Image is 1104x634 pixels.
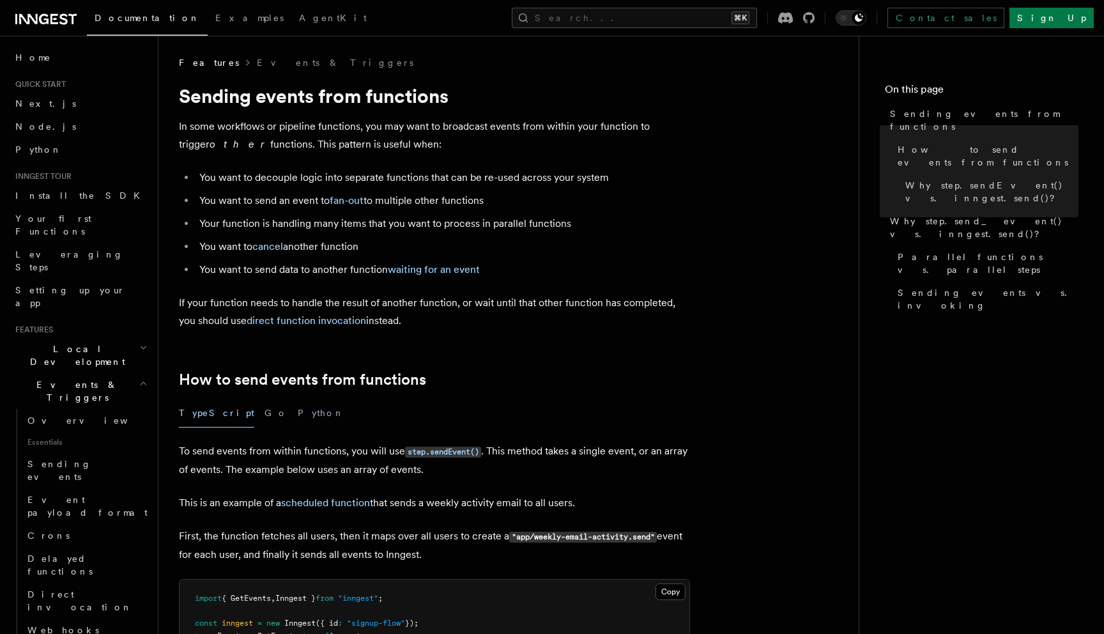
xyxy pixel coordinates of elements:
a: Delayed functions [22,547,150,583]
button: Events & Triggers [10,373,150,409]
span: Local Development [10,343,139,368]
span: Crons [27,530,70,541]
a: Next.js [10,92,150,115]
li: You want to send data to another function [195,261,690,279]
span: "inngest" [338,594,378,603]
a: Contact sales [887,8,1004,28]
a: cancel [252,240,283,252]
a: step.sendEvent() [405,445,481,457]
li: You want to decouple logic into separate functions that can be re-used across your system [195,169,690,187]
span: Why step.sendEvent() vs. inngest.send()? [905,179,1078,205]
span: Leveraging Steps [15,249,123,272]
span: ; [378,594,383,603]
p: If your function needs to handle the result of another function, or wait until that other functio... [179,294,690,330]
a: Node.js [10,115,150,138]
li: Your function is handling many items that you want to process in parallel functions [195,215,690,233]
li: You want to another function [195,238,690,256]
code: step.sendEvent() [405,447,481,458]
span: Inngest } [275,594,316,603]
button: Copy [655,584,686,600]
a: How to send events from functions [893,138,1078,174]
span: Sending events from functions [890,107,1078,133]
span: , [271,594,275,603]
li: You want to send an event to to multiple other functions [195,192,690,210]
span: inngest [222,619,253,628]
span: Why step.send_event() vs. inngest.send()? [890,215,1078,240]
span: Quick start [10,79,66,89]
a: Parallel functions vs. parallel steps [893,245,1078,281]
a: Python [10,138,150,161]
a: Sign Up [1009,8,1094,28]
p: First, the function fetches all users, then it maps over all users to create a event for each use... [179,527,690,564]
span: Your first Functions [15,213,91,236]
span: Python [15,144,62,155]
a: Why step.send_event() vs. inngest.send()? [885,210,1078,245]
span: = [257,619,262,628]
a: Direct invocation [22,583,150,619]
span: Inngest [284,619,316,628]
a: Sending events vs. invoking [893,281,1078,317]
a: Setting up your app [10,279,150,314]
a: Events & Triggers [257,56,413,69]
span: Delayed functions [27,553,93,576]
h4: On this page [885,82,1078,102]
span: Essentials [22,432,150,452]
span: "signup-flow" [347,619,405,628]
em: other [210,138,270,150]
span: : [338,619,342,628]
button: Python [298,399,344,428]
span: Node.js [15,121,76,132]
a: Sending events [22,452,150,488]
h1: Sending events from functions [179,84,690,107]
span: ({ id [316,619,338,628]
button: TypeScript [179,399,254,428]
code: "app/weekly-email-activity.send" [509,532,657,543]
a: waiting for an event [388,263,480,275]
a: Sending events from functions [885,102,1078,138]
p: This is an example of a that sends a weekly activity email to all users. [179,494,690,512]
a: direct function invocation [247,314,366,327]
span: Examples [215,13,284,23]
button: Search...⌘K [512,8,757,28]
span: Next.js [15,98,76,109]
span: }); [405,619,418,628]
button: Go [264,399,287,428]
span: Features [10,325,53,335]
a: Overview [22,409,150,432]
a: Leveraging Steps [10,243,150,279]
p: In some workflows or pipeline functions, you may want to broadcast events from within your functi... [179,118,690,153]
a: Your first Functions [10,207,150,243]
a: Home [10,46,150,69]
span: const [195,619,217,628]
span: { GetEvents [222,594,271,603]
span: Events & Triggers [10,378,139,404]
span: Features [179,56,239,69]
span: Event payload format [27,495,148,518]
a: Why step.sendEvent() vs. inngest.send()? [900,174,1078,210]
span: Home [15,51,51,64]
span: AgentKit [299,13,367,23]
span: new [266,619,280,628]
kbd: ⌘K [732,12,749,24]
span: Sending events vs. invoking [898,286,1078,312]
a: AgentKit [291,4,374,35]
span: import [195,594,222,603]
span: Documentation [95,13,200,23]
span: from [316,594,333,603]
a: Crons [22,524,150,547]
span: How to send events from functions [898,143,1078,169]
a: Examples [208,4,291,35]
a: scheduled function [281,497,370,509]
a: Install the SDK [10,184,150,207]
span: Parallel functions vs. parallel steps [898,251,1078,276]
span: Direct invocation [27,589,132,612]
a: fan-out [330,194,364,206]
span: Setting up your app [15,285,125,308]
p: To send events from within functions, you will use . This method takes a single event, or an arra... [179,442,690,479]
button: Local Development [10,337,150,373]
span: Overview [27,415,159,426]
button: Toggle dark mode [836,10,866,26]
a: Documentation [87,4,208,36]
a: Event payload format [22,488,150,524]
span: Sending events [27,459,91,482]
